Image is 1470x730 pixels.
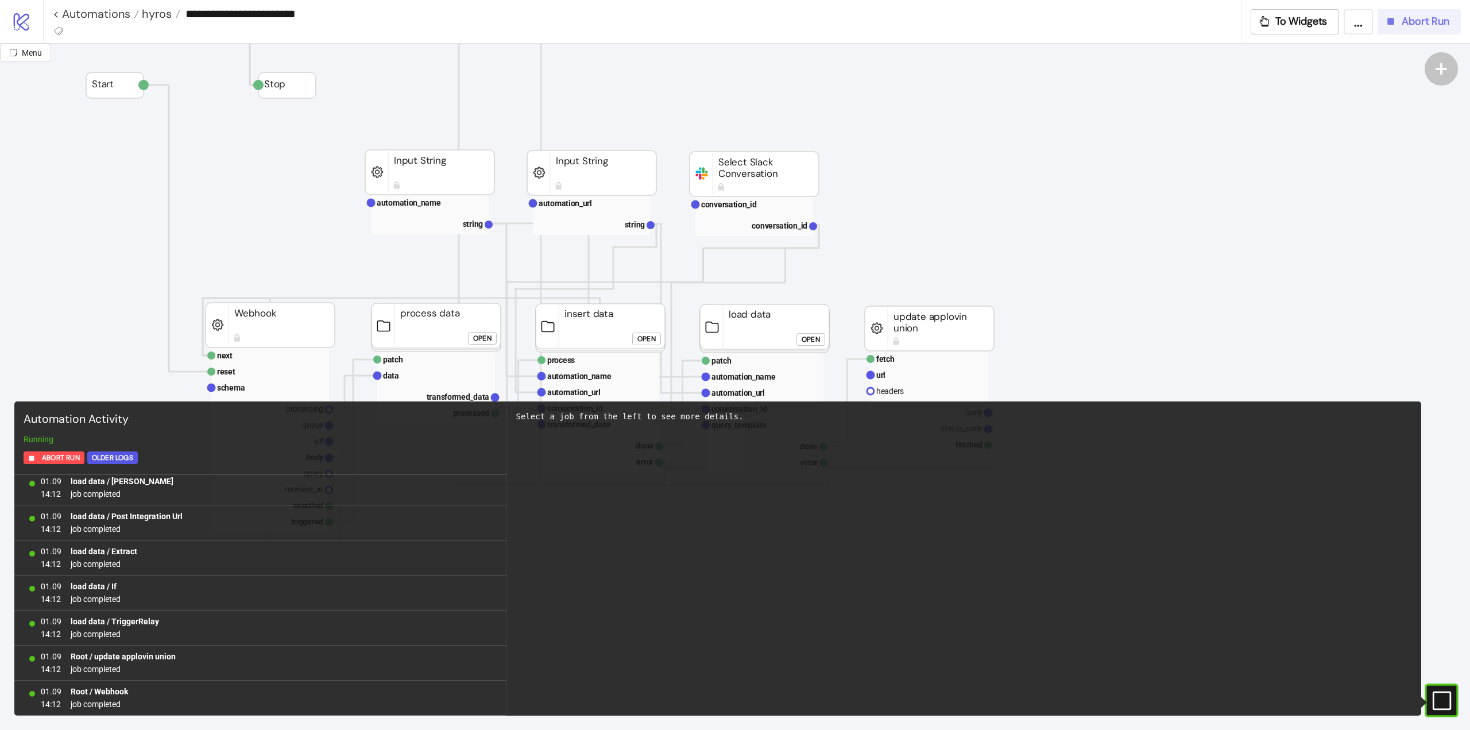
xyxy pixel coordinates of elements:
[539,199,592,208] text: automation_url
[71,593,121,605] span: job completed
[92,451,133,465] div: Older Logs
[24,451,84,464] button: Abort Run
[217,367,235,376] text: reset
[71,663,176,675] span: job completed
[217,351,233,360] text: next
[876,370,885,380] text: url
[377,198,441,207] text: automation_name
[516,411,1413,423] div: Select a job from the left to see more details.
[41,685,61,698] span: 01.09
[71,617,159,626] b: load data / TriggerRelay
[876,354,895,364] text: fetch
[41,615,61,628] span: 01.09
[1378,9,1461,34] button: Abort Run
[71,512,183,521] b: load data / Post Integration Url
[19,433,502,446] div: Running
[876,387,904,396] text: headers
[9,49,17,57] span: radius-bottomright
[625,220,645,229] text: string
[383,371,399,380] text: data
[41,558,61,570] span: 14:12
[71,628,159,640] span: job completed
[427,392,490,401] text: transformed_data
[547,372,612,381] text: automation_name
[71,547,137,556] b: load data / Extract
[41,510,61,523] span: 01.09
[41,545,61,558] span: 01.09
[41,593,61,605] span: 14:12
[53,8,139,20] a: < Automations
[41,628,61,640] span: 14:12
[383,355,403,364] text: patch
[139,6,172,21] span: hyros
[701,200,757,209] text: conversation_id
[463,219,483,229] text: string
[41,650,61,663] span: 01.09
[1402,15,1449,28] span: Abort Run
[41,523,61,535] span: 14:12
[468,332,497,345] button: Open
[139,8,180,20] a: hyros
[796,333,825,346] button: Open
[547,388,601,397] text: automation_url
[22,48,42,57] span: Menu
[41,663,61,675] span: 14:12
[41,580,61,593] span: 01.09
[71,523,183,535] span: job completed
[1251,9,1340,34] button: To Widgets
[752,221,807,230] text: conversation_id
[41,475,61,488] span: 01.09
[71,582,117,591] b: load data / If
[71,477,173,486] b: load data / [PERSON_NAME]
[71,652,176,661] b: Root / update applovin union
[71,687,128,696] b: Root / Webhook
[41,698,61,710] span: 14:12
[1275,15,1328,28] span: To Widgets
[41,488,61,500] span: 14:12
[19,406,502,433] div: Automation Activity
[637,333,656,346] div: Open
[473,332,492,345] div: Open
[42,451,80,465] span: Abort Run
[87,451,138,464] button: Older Logs
[802,333,820,346] div: Open
[711,372,776,381] text: automation_name
[1344,9,1373,34] button: ...
[71,698,128,710] span: job completed
[71,558,137,570] span: job completed
[547,356,575,365] text: process
[217,383,245,392] text: schema
[711,388,765,397] text: automation_url
[632,333,661,345] button: Open
[71,488,173,500] span: job completed
[711,356,732,365] text: patch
